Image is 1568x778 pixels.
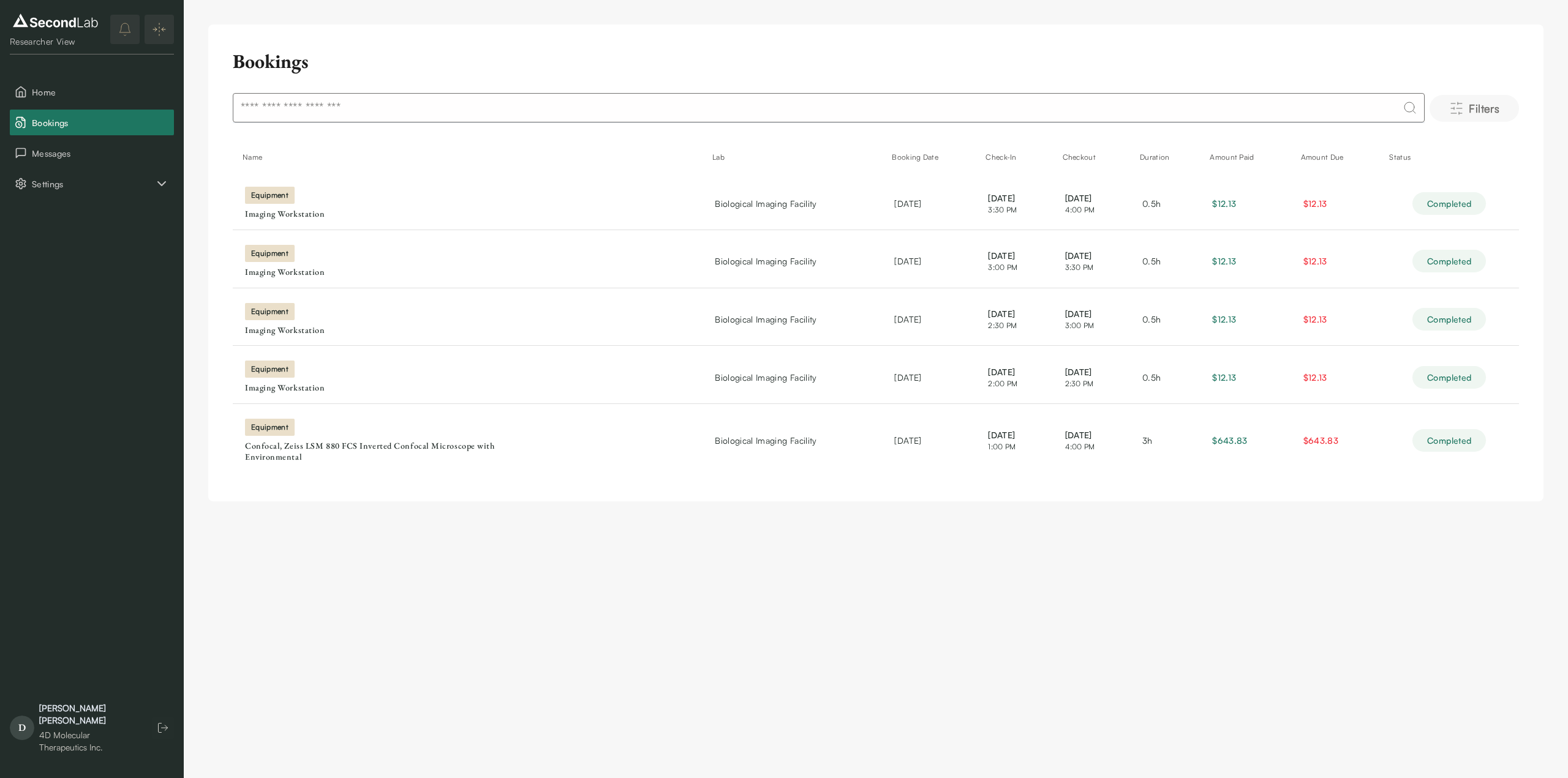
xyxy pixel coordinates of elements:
[988,262,1040,273] span: 3:00 PM
[1469,100,1499,117] span: Filters
[1065,204,1118,215] span: 4:00 PM
[1065,262,1118,273] span: 3:30 PM
[245,361,295,378] div: equipment
[894,197,963,210] div: [DATE]
[988,365,1040,378] span: [DATE]
[1303,256,1327,266] span: $12.13
[245,303,295,320] div: equipment
[245,304,690,336] a: equipmentImaging Workstation
[976,143,1052,172] th: Check-In
[715,371,816,384] span: Biological Imaging Facility
[894,371,963,384] div: [DATE]
[988,441,1040,452] span: 1:00 PM
[245,246,690,278] a: equipmentImaging Workstation
[1430,95,1519,122] button: Filters
[110,15,140,44] button: notifications
[1212,314,1236,324] span: $12.13
[894,313,963,326] div: [DATE]
[1412,308,1486,331] div: Completed
[1065,249,1118,262] span: [DATE]
[1142,197,1188,210] div: 0.5 h
[245,383,551,394] div: Imaging Workstation
[894,255,963,267] div: [DATE]
[245,245,295,262] div: equipment
[1053,143,1131,172] th: Checkout
[245,188,690,220] a: equipmentImaging Workstation
[245,187,295,204] div: equipment
[233,49,309,73] h2: Bookings
[715,197,816,210] span: Biological Imaging Facility
[10,171,174,196] button: Settings
[245,441,551,462] div: Confocal, Zeiss LSM 880 FCS Inverted Confocal Microscope with Environmental
[32,86,169,99] span: Home
[245,420,690,462] a: equipmentConfocal, Zeiss LSM 880 FCS Inverted Confocal Microscope with Environmental
[1291,143,1380,172] th: Amount Due
[1212,198,1236,209] span: $12.13
[715,255,816,267] span: Biological Imaging Facility
[715,434,816,447] span: Biological Imaging Facility
[145,15,174,44] button: Expand/Collapse sidebar
[1212,372,1236,383] span: $12.13
[32,178,154,190] span: Settings
[1065,365,1118,378] span: [DATE]
[1379,143,1519,172] th: Status
[1065,192,1118,204] span: [DATE]
[10,36,101,48] div: Researcher View
[32,116,169,129] span: Bookings
[1303,314,1327,324] span: $12.13
[988,378,1040,389] span: 2:00 PM
[10,171,174,196] div: Settings sub items
[32,147,169,160] span: Messages
[1130,143,1200,172] th: Duration
[1065,320,1118,331] span: 3:00 PM
[988,428,1040,441] span: [DATE]
[715,313,816,326] span: Biological Imaging Facility
[245,267,551,278] div: Imaging Workstation
[1212,435,1247,446] span: $643.83
[245,209,551,220] div: Imaging Workstation
[1303,198,1327,209] span: $12.13
[1065,441,1118,452] span: 4:00 PM
[988,320,1040,331] span: 2:30 PM
[1142,255,1188,267] div: 0.5 h
[245,362,690,394] a: equipmentImaging Workstation
[1412,192,1486,215] div: Completed
[1142,434,1188,447] div: 3 h
[988,192,1040,204] span: [DATE]
[1212,256,1236,266] span: $12.13
[233,143,703,172] th: Name
[1200,143,1291,172] th: Amount Paid
[1303,435,1338,446] span: $643.83
[1065,378,1118,389] span: 2:30 PM
[245,419,295,436] div: equipment
[703,143,882,172] th: Lab
[988,307,1040,320] span: [DATE]
[894,434,963,447] div: [DATE]
[10,140,174,166] button: Messages
[988,204,1040,215] span: 3:30 PM
[10,79,174,105] button: Home
[10,11,101,31] img: logo
[1303,372,1327,383] span: $12.13
[1412,250,1486,272] div: Completed
[1065,428,1118,441] span: [DATE]
[1142,313,1188,326] div: 0.5 h
[1142,371,1188,384] div: 0.5 h
[1412,366,1486,389] div: Completed
[988,249,1040,262] span: [DATE]
[1065,307,1118,320] span: [DATE]
[1412,429,1486,452] div: Completed
[245,325,551,336] div: Imaging Workstation
[10,110,174,135] button: Bookings
[882,143,976,172] th: Booking Date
